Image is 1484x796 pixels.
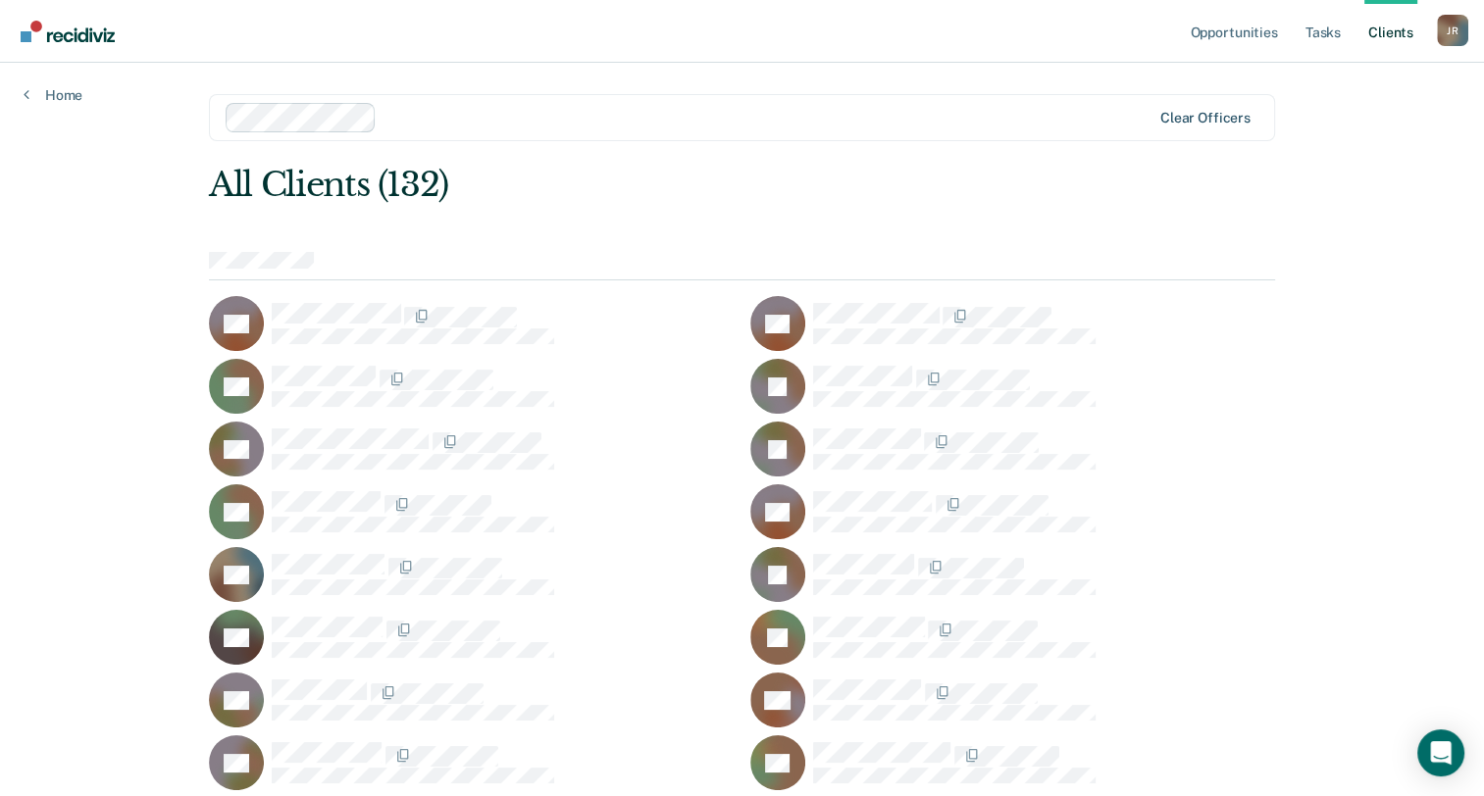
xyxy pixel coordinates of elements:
div: J R [1437,15,1468,46]
button: Profile dropdown button [1437,15,1468,46]
div: All Clients (132) [209,165,1061,205]
div: Clear officers [1160,110,1251,126]
div: Open Intercom Messenger [1417,729,1464,776]
a: Home [24,86,82,104]
img: Recidiviz [21,21,115,42]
